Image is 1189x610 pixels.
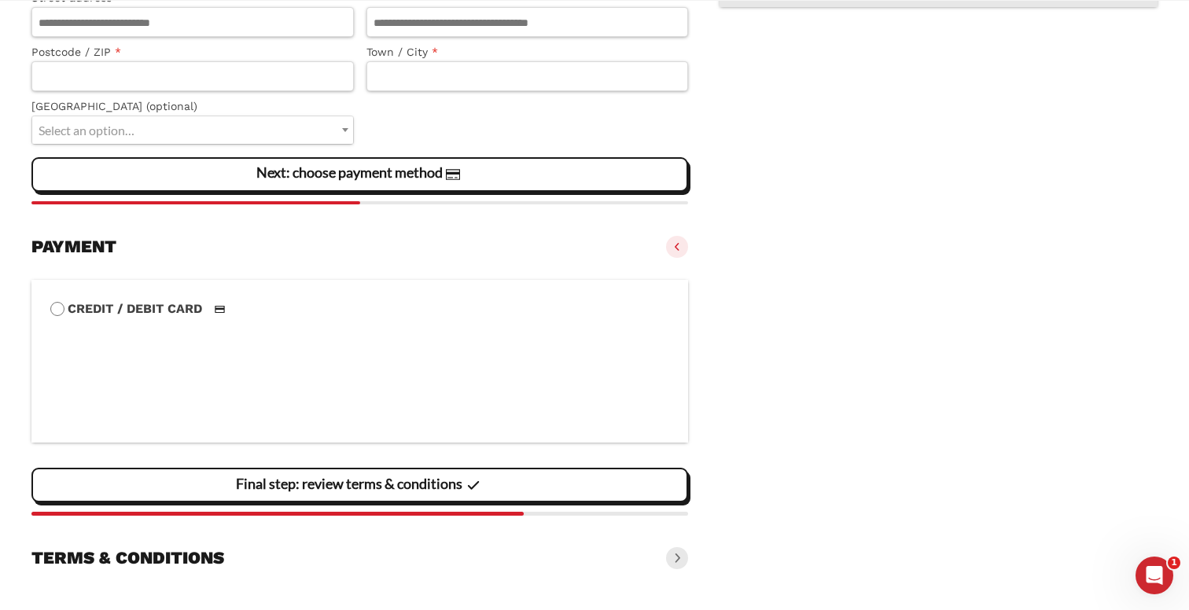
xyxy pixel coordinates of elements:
span: (optional) [146,100,197,112]
span: 1 [1168,557,1180,569]
h3: Payment [31,236,116,258]
iframe: Secure payment input frame [47,316,666,424]
label: Town / City [366,43,689,61]
vaadin-button: Final step: review terms & conditions [31,468,688,502]
label: Postcode / ZIP [31,43,354,61]
iframe: Intercom live chat [1136,557,1173,594]
h3: Terms & conditions [31,547,224,569]
img: Credit / Debit Card [205,299,234,318]
label: [GEOGRAPHIC_DATA] [31,97,354,116]
label: Credit / Debit Card [50,299,669,319]
input: Credit / Debit CardCredit / Debit Card [50,302,64,316]
span: Select an option… [39,123,134,138]
span: State [31,116,354,145]
vaadin-button: Next: choose payment method [31,157,688,192]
